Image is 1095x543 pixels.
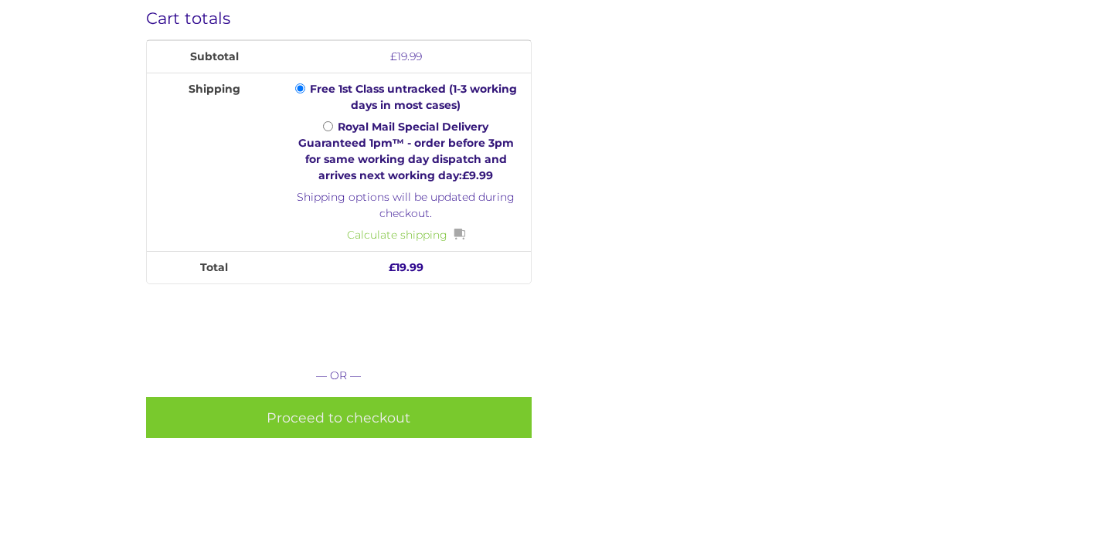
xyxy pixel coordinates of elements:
bdi: 9.99 [462,168,493,182]
bdi: 19.99 [389,260,423,274]
span: £ [389,260,396,274]
th: Total [147,251,281,283]
iframe: Secure payment button frame [146,316,532,350]
a: Proceed to checkout [146,397,532,438]
h2: Cart totals [146,8,532,28]
span: £ [462,168,469,182]
p: Shipping options will be updated during checkout. [289,189,523,222]
label: Royal Mail Special Delivery Guaranteed 1pm™ - order before 3pm for same working day dispatch and ... [298,120,514,182]
label: Free 1st Class untracked (1-3 working days in most cases) [310,82,517,112]
span: £ [390,49,397,63]
a: Calculate shipping [347,227,465,243]
th: Shipping [147,73,281,251]
th: Subtotal [147,40,281,73]
p: — OR — [146,366,532,385]
bdi: 19.99 [390,49,422,63]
